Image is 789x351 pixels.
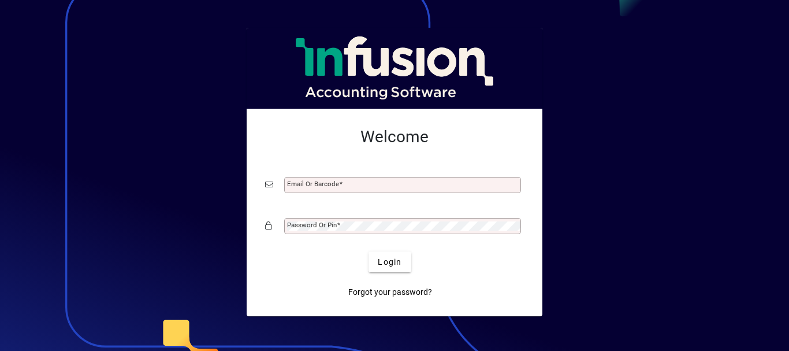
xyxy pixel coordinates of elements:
[348,286,432,298] span: Forgot your password?
[287,180,339,188] mat-label: Email or Barcode
[265,127,524,147] h2: Welcome
[287,221,337,229] mat-label: Password or Pin
[369,252,411,272] button: Login
[378,256,401,268] span: Login
[344,282,437,302] a: Forgot your password?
